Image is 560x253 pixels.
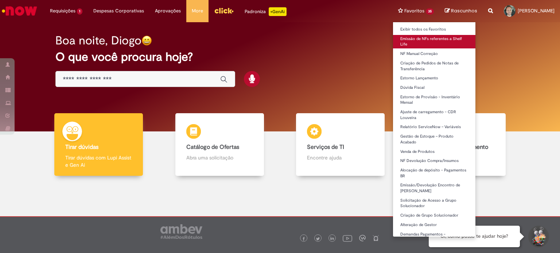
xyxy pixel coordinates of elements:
[330,237,334,241] img: logo_footer_linkedin.png
[307,154,374,161] p: Encontre ajuda
[359,235,366,241] img: logo_footer_workplace.png
[527,226,549,248] button: Iniciar Conversa de Suporte
[155,7,181,15] span: Aprovações
[269,7,287,16] p: +GenAi
[393,35,475,48] a: Emissão de NFs referentes a Shelf Life
[393,74,475,82] a: Estorno Lançamento
[316,237,320,241] img: logo_footer_twitter.png
[373,235,379,241] img: logo_footer_naosei.png
[393,50,475,58] a: NF Manual Correção
[159,113,280,176] a: Catálogo de Ofertas Abra uma solicitação
[65,154,132,169] p: Tirar dúvidas com Lupi Assist e Gen Ai
[302,237,306,241] img: logo_footer_facebook.png
[393,93,475,107] a: Estorno de Provisão - Inventário Mensal
[55,51,505,63] h2: O que você procura hoje?
[65,143,98,151] b: Tirar dúvidas
[160,224,202,239] img: logo_footer_ambev_rotulo_gray.png
[393,221,475,229] a: Alteração de Gestor
[445,8,477,15] a: Rascunhos
[214,5,234,16] img: click_logo_yellow_360x200.png
[280,113,401,176] a: Serviços de TI Encontre ajuda
[393,22,476,237] ul: Favoritos
[393,230,475,244] a: Demandas Pagamentos - Marketplace Bees
[393,197,475,210] a: Solicitação de Acesso a Grupo Solucionador
[393,84,475,92] a: Dúvida Fiscal
[518,8,555,14] span: [PERSON_NAME]
[55,34,141,47] h2: Boa noite, Diogo
[393,123,475,131] a: Relatório ServiceNow – Variáveis
[393,108,475,122] a: Ajuste de carregamento - CDR Louveira
[38,113,159,176] a: Tirar dúvidas Tirar dúvidas com Lupi Assist e Gen Ai
[393,133,475,146] a: Gestão de Estoque – Produto Acabado
[426,8,434,15] span: 35
[50,7,75,15] span: Requisições
[428,143,488,151] b: Base de Conhecimento
[186,154,253,161] p: Abra uma solicitação
[245,7,287,16] div: Padroniza
[393,181,475,195] a: Emissão/Devolução Encontro de [PERSON_NAME]
[393,59,475,73] a: Criação de Pedidos de Notas de Transferência
[429,226,520,247] div: Oi, como posso te ajudar hoje?
[186,143,239,151] b: Catálogo de Ofertas
[343,233,352,243] img: logo_footer_youtube.png
[393,157,475,165] a: NF Devolução Compra/Insumos
[77,8,82,15] span: 1
[393,212,475,220] a: Criação de Grupo Solucionador
[393,25,475,33] a: Exibir todos os Favoritos
[141,35,152,46] img: happy-face.png
[451,7,477,14] span: Rascunhos
[192,7,203,15] span: More
[1,4,38,18] img: ServiceNow
[93,7,144,15] span: Despesas Corporativas
[393,148,475,156] a: Venda de Produtos
[307,143,344,151] b: Serviços de TI
[404,7,424,15] span: Favoritos
[393,166,475,180] a: Alocação de depósito - Pagamentos BR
